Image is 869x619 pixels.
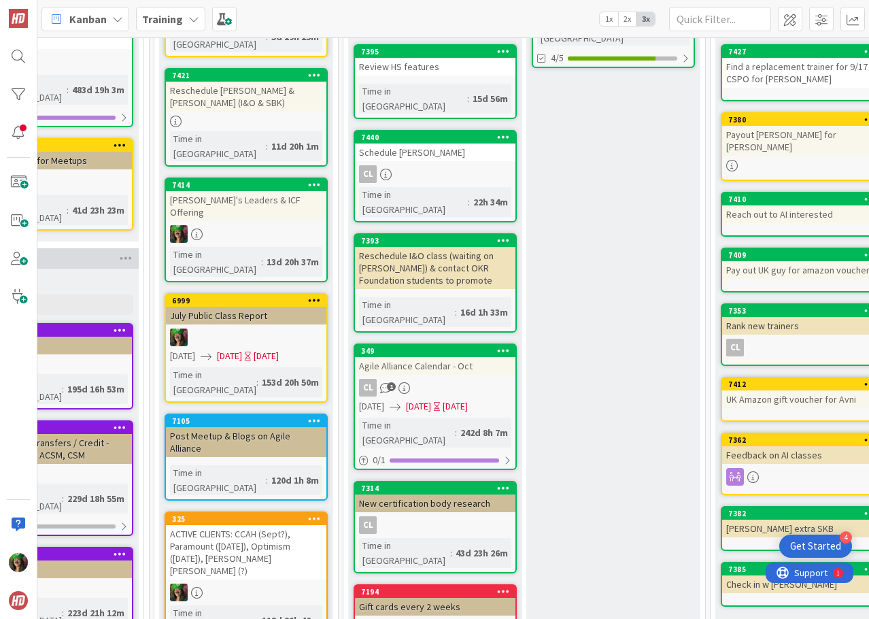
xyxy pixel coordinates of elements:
[450,546,452,561] span: :
[62,382,64,397] span: :
[355,345,515,375] div: 349Agile Alliance Calendar - Oct
[361,484,515,493] div: 7314
[64,491,128,506] div: 229d 18h 55m
[266,473,268,488] span: :
[142,12,183,26] b: Training
[166,179,326,191] div: 7414
[166,191,326,221] div: [PERSON_NAME]'s Leaders & ICF Offering
[67,82,69,97] span: :
[354,481,517,573] a: 7314New certification body researchCLTime in [GEOGRAPHIC_DATA]:43d 23h 26m
[359,165,377,183] div: CL
[354,344,517,470] a: 349Agile Alliance Calendar - OctCL[DATE][DATE][DATE]Time in [GEOGRAPHIC_DATA]:242d 8h 7m0/1
[64,382,128,397] div: 195d 16h 53m
[359,399,384,414] span: [DATE]
[355,46,515,58] div: 7395
[69,82,128,97] div: 483d 19h 3m
[355,46,515,76] div: 7395Review HS features
[355,495,515,512] div: New certification body research
[355,598,515,616] div: Gift cards every 2 weeks
[166,69,326,82] div: 7421
[166,584,326,601] div: SL
[618,12,636,26] span: 2x
[355,452,515,469] div: 0/1
[166,179,326,221] div: 7414[PERSON_NAME]'s Leaders & ICF Offering
[359,418,455,448] div: Time in [GEOGRAPHIC_DATA]
[165,414,328,501] a: 7105Post Meetup & Blogs on Agile AllianceTime in [GEOGRAPHIC_DATA]:120d 1h 8m
[387,382,396,391] span: 1
[172,71,326,80] div: 7421
[455,425,457,440] span: :
[361,236,515,246] div: 7393
[268,139,322,154] div: 11d 20h 1m
[172,514,326,524] div: 325
[166,225,326,243] div: SL
[166,307,326,324] div: July Public Class Report
[166,82,326,112] div: Reschedule [PERSON_NAME] & [PERSON_NAME] (I&O & SBK)
[355,131,515,144] div: 7440
[170,465,266,495] div: Time in [GEOGRAPHIC_DATA]
[166,427,326,457] div: Post Meetup & Blogs on Agile Alliance
[406,399,431,414] span: [DATE]
[354,44,517,119] a: 7395Review HS featuresTime in [GEOGRAPHIC_DATA]:15d 56m
[355,379,515,397] div: CL
[354,130,517,222] a: 7440Schedule [PERSON_NAME]CLTime in [GEOGRAPHIC_DATA]:22h 34m
[355,482,515,495] div: 7314
[166,69,326,112] div: 7421Reschedule [PERSON_NAME] & [PERSON_NAME] (I&O & SBK)
[254,349,279,363] div: [DATE]
[361,47,515,56] div: 7395
[467,91,469,106] span: :
[166,513,326,525] div: 325
[355,131,515,161] div: 7440Schedule [PERSON_NAME]
[9,553,28,572] img: SL
[166,329,326,346] div: SL
[165,293,328,403] a: 6999July Public Class ReportSL[DATE][DATE][DATE]Time in [GEOGRAPHIC_DATA]:153d 20h 50m
[600,12,618,26] span: 1x
[217,349,242,363] span: [DATE]
[170,584,188,601] img: SL
[166,295,326,307] div: 6999
[355,345,515,357] div: 349
[359,297,455,327] div: Time in [GEOGRAPHIC_DATA]
[361,346,515,356] div: 349
[636,12,655,26] span: 3x
[258,375,322,390] div: 153d 20h 50m
[268,473,322,488] div: 120d 1h 8m
[551,51,564,65] span: 4/5
[355,516,515,534] div: CL
[166,295,326,324] div: 6999July Public Class Report
[355,357,515,375] div: Agile Alliance Calendar - Oct
[266,139,268,154] span: :
[172,180,326,190] div: 7414
[170,247,261,277] div: Time in [GEOGRAPHIC_DATA]
[373,453,386,467] span: 0 / 1
[69,11,107,27] span: Kanban
[166,415,326,457] div: 7105Post Meetup & Blogs on Agile Alliance
[355,58,515,76] div: Review HS features
[355,586,515,598] div: 7194
[452,546,511,561] div: 43d 23h 26m
[172,416,326,426] div: 7105
[457,305,511,320] div: 16d 1h 33m
[256,375,258,390] span: :
[261,254,263,269] span: :
[170,329,188,346] img: SL
[9,9,28,28] img: Visit kanbanzone.com
[469,91,511,106] div: 15d 56m
[71,5,74,16] div: 1
[165,68,328,167] a: 7421Reschedule [PERSON_NAME] & [PERSON_NAME] (I&O & SBK)Time in [GEOGRAPHIC_DATA]:11d 20h 1m
[69,203,128,218] div: 41d 23h 23m
[359,516,377,534] div: CL
[62,491,64,506] span: :
[359,379,377,397] div: CL
[355,235,515,289] div: 7393Reschedule I&O class (waiting on [PERSON_NAME]) & contact OKR Foundation students to promote
[354,233,517,333] a: 7393Reschedule I&O class (waiting on [PERSON_NAME]) & contact OKR Foundation students to promoteT...
[355,235,515,247] div: 7393
[170,131,266,161] div: Time in [GEOGRAPHIC_DATA]
[9,591,28,610] img: avatar
[165,178,328,282] a: 7414[PERSON_NAME]'s Leaders & ICF OfferingSLTime in [GEOGRAPHIC_DATA]:13d 20h 37m
[29,2,62,18] span: Support
[170,349,195,363] span: [DATE]
[166,415,326,427] div: 7105
[166,525,326,580] div: ACTIVE CLIENTS: CCAH (Sept?), Paramount ([DATE]), Optimism ([DATE]), [PERSON_NAME] [PERSON_NAME] (?)
[170,367,256,397] div: Time in [GEOGRAPHIC_DATA]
